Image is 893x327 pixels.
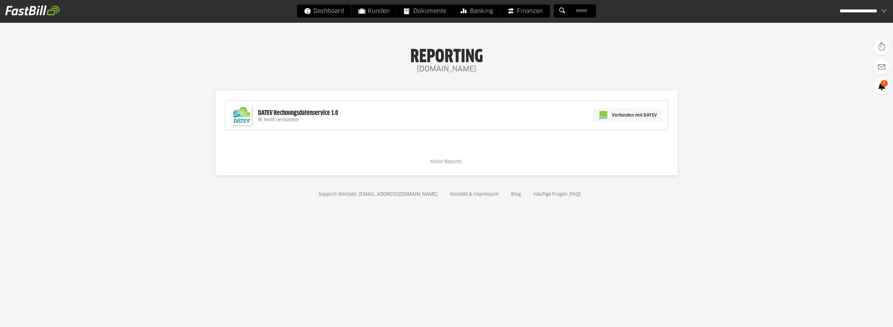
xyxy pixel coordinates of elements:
[351,5,397,18] a: Kunden
[5,5,60,16] img: fastbill_logo_white.png
[843,307,886,324] iframe: Öffnet ein Widget, in dem Sie weitere Informationen finden
[304,5,344,18] span: Dashboard
[501,5,550,18] a: Finanzen
[531,192,583,197] a: Häufige Fragen (FAQ)
[599,111,607,119] img: pi-datev-logo-farbig-24.svg
[612,112,657,118] span: Verbinden mit DATEV
[397,5,453,18] a: Dokumente
[594,108,663,122] a: Verbinden mit DATEV
[229,102,255,128] img: DATEV-Datenservice Logo
[297,5,351,18] a: Dashboard
[448,192,501,197] a: Kontakt & Impressum
[359,5,390,18] span: Kunden
[881,80,888,87] span: 4
[316,192,440,197] a: Support-Kontakt: [EMAIL_ADDRESS][DOMAIN_NAME]
[65,46,828,63] h1: Reporting
[258,109,338,117] div: DATEV Rechnungsdatenservice 1.0
[404,5,446,18] span: Dokumente
[430,160,463,164] span: Keine Reports.
[873,78,890,94] a: 4
[264,118,299,122] span: Nicht verbunden
[509,192,523,197] a: Blog
[508,5,543,18] span: Finanzen
[461,5,493,18] span: Banking
[454,5,500,18] a: Banking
